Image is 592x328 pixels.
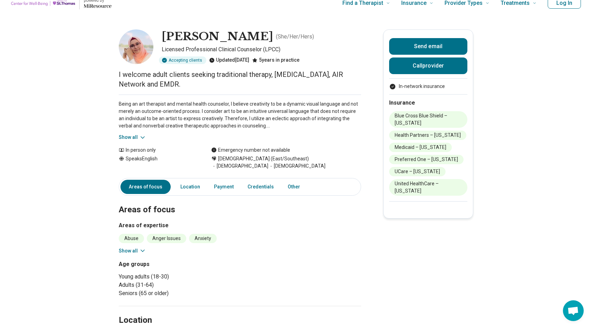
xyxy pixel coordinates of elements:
[389,131,466,140] li: Health Partners – [US_STATE]
[563,300,584,321] div: Open chat
[159,56,206,64] div: Accepting clients
[119,134,146,141] button: Show all
[389,155,464,164] li: Preferred One – [US_STATE]
[189,234,217,243] li: Anxiety
[389,111,467,128] li: Blue Cross Blue Shield – [US_STATE]
[211,162,268,170] span: [DEMOGRAPHIC_DATA]
[119,70,361,89] p: I welcome adult clients seeking traditional therapy, [MEDICAL_DATA], AIR Network and EMDR.
[389,57,467,74] button: Callprovider
[119,187,361,216] h2: Areas of focus
[162,45,361,54] p: Licensed Professional Clinical Counselor (LPCC)
[218,155,309,162] span: [DEMOGRAPHIC_DATA] (East/Southeast)
[276,33,314,41] p: ( She/Her/Hers )
[389,38,467,55] button: Send email
[284,180,308,194] a: Other
[243,180,278,194] a: Credentials
[389,179,467,196] li: United HealthCare – [US_STATE]
[119,260,237,268] h3: Age groups
[176,180,204,194] a: Location
[389,99,467,107] h2: Insurance
[119,29,153,64] img: Maria Siddiqui, Licensed Professional Clinical Counselor (LPCC)
[162,29,273,44] h1: [PERSON_NAME]
[210,180,238,194] a: Payment
[209,56,249,64] div: Updated [DATE]
[119,247,146,255] button: Show all
[389,83,467,90] li: In-network insurance
[211,147,290,154] div: Emergency number not available
[119,234,144,243] li: Abuse
[147,234,186,243] li: Anger Issues
[389,143,452,152] li: Medicaid – [US_STATE]
[389,167,446,176] li: UCare – [US_STATE]
[119,221,361,230] h3: Areas of expertise
[119,289,237,298] li: Seniors (65 or older)
[389,83,467,90] ul: Payment options
[252,56,299,64] div: 5 years in practice
[120,180,171,194] a: Areas of focus
[119,281,237,289] li: Adults (31-64)
[119,155,197,170] div: Speaks English
[119,273,237,281] li: Young adults (18-30)
[268,162,325,170] span: [DEMOGRAPHIC_DATA]
[119,314,152,326] h2: Location
[119,147,197,154] div: In person only
[119,100,361,130] p: Being an art therapist and mental health counselor, I believe creativity to be a dynamic visual l...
